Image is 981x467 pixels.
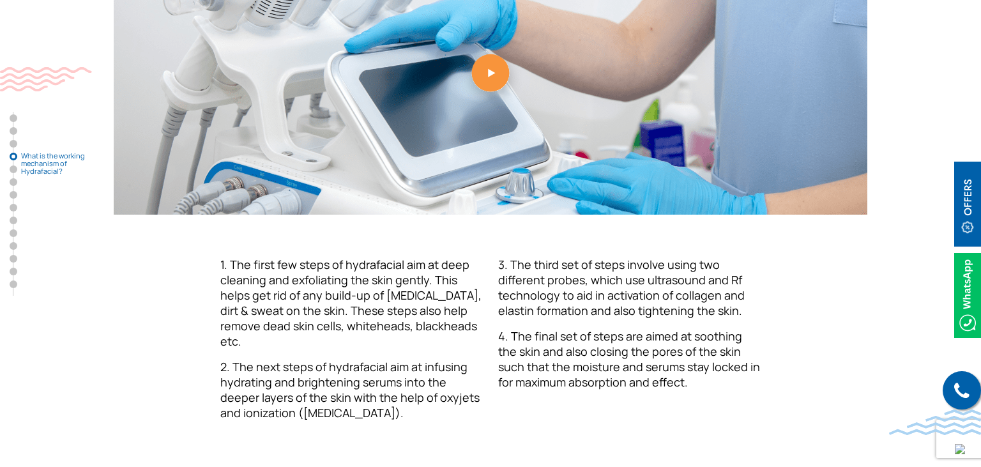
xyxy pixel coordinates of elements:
[954,162,981,247] img: offerBt
[954,287,981,301] a: Whatsappicon
[498,328,760,390] span: 4. The final set of steps are aimed at soothing the skin and also closing the pores of the skin s...
[10,153,17,160] a: What is the working mechanism of Hydrafacial?
[21,152,85,175] span: What is the working mechanism of Hydrafacial?
[220,257,482,349] span: 1. The first few steps of hydrafacial aim at deep cleaning and exfoliating the skin gently. This ...
[498,257,745,318] span: 3. The third set of steps involve using two different probes, which use ultrasound and Rf technol...
[889,410,981,435] img: bluewave
[955,444,965,454] img: up-blue-arrow.svg
[220,359,480,420] span: 2. The next steps of hydrafacial aim at infusing hydrating and brightening serums into the deeper...
[954,253,981,338] img: Whatsappicon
